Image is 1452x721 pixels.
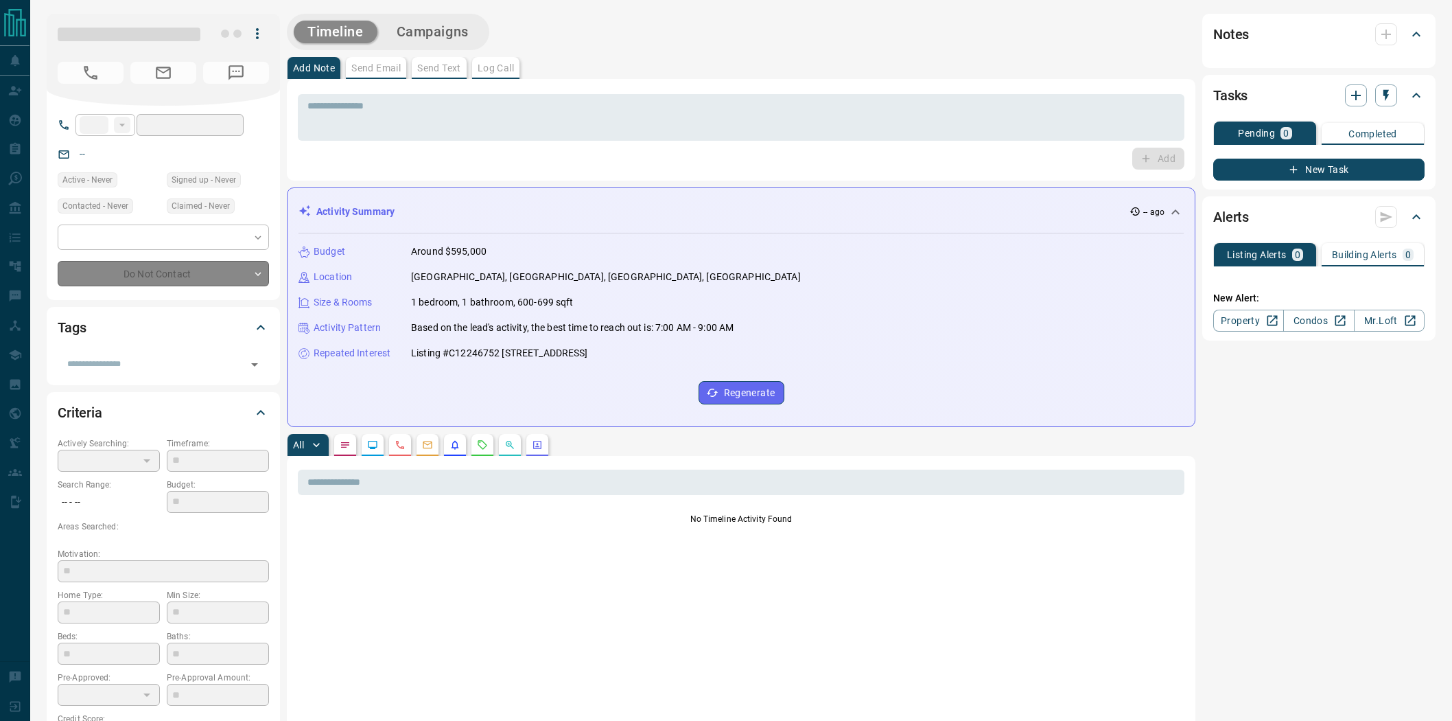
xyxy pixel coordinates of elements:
[58,311,269,344] div: Tags
[532,439,543,450] svg: Agent Actions
[293,440,304,450] p: All
[314,270,352,284] p: Location
[58,396,269,429] div: Criteria
[1238,128,1275,138] p: Pending
[1348,129,1397,139] p: Completed
[1213,18,1425,51] div: Notes
[411,321,734,335] p: Based on the lead's activity, the best time to reach out is: 7:00 AM - 9:00 AM
[58,317,86,339] h2: Tags
[314,321,381,335] p: Activity Pattern
[1213,291,1425,306] p: New Alert:
[1354,310,1425,332] a: Mr.Loft
[167,630,269,643] p: Baths:
[298,513,1184,525] p: No Timeline Activity Found
[314,244,345,259] p: Budget
[172,173,236,187] span: Signed up - Never
[449,439,460,450] svg: Listing Alerts
[293,63,335,73] p: Add Note
[58,630,160,643] p: Beds:
[58,589,160,602] p: Home Type:
[58,548,269,560] p: Motivation:
[130,62,196,84] span: No Email
[167,672,269,684] p: Pre-Approval Amount:
[699,381,784,404] button: Regenerate
[1213,84,1248,106] h2: Tasks
[1143,206,1164,218] p: -- ago
[245,355,264,374] button: Open
[58,62,124,84] span: No Number
[58,520,269,533] p: Areas Searched:
[172,199,230,213] span: Claimed - Never
[316,205,395,219] p: Activity Summary
[422,439,433,450] svg: Emails
[58,261,269,286] div: Do Not Contact
[80,148,85,159] a: --
[1213,79,1425,112] div: Tasks
[167,437,269,450] p: Timeframe:
[314,295,373,310] p: Size & Rooms
[167,589,269,602] p: Min Size:
[383,21,482,43] button: Campaigns
[294,21,377,43] button: Timeline
[1283,310,1354,332] a: Condos
[411,346,588,360] p: Listing #C12246752 [STREET_ADDRESS]
[1295,250,1300,260] p: 0
[1213,201,1425,233] div: Alerts
[58,437,160,450] p: Actively Searching:
[203,62,269,84] span: No Number
[1405,250,1411,260] p: 0
[298,199,1184,225] div: Activity Summary-- ago
[314,346,390,360] p: Repeated Interest
[411,295,574,310] p: 1 bedroom, 1 bathroom, 600-699 sqft
[1332,250,1397,260] p: Building Alerts
[1213,23,1249,45] h2: Notes
[58,672,160,684] p: Pre-Approved:
[1213,206,1249,228] h2: Alerts
[58,402,102,424] h2: Criteria
[1213,159,1425,181] button: New Task
[1213,310,1284,332] a: Property
[58,491,160,514] p: -- - --
[58,479,160,491] p: Search Range:
[367,439,378,450] svg: Lead Browsing Activity
[477,439,488,450] svg: Requests
[340,439,351,450] svg: Notes
[395,439,406,450] svg: Calls
[411,244,487,259] p: Around $595,000
[1227,250,1287,260] p: Listing Alerts
[62,173,113,187] span: Active - Never
[504,439,515,450] svg: Opportunities
[62,199,128,213] span: Contacted - Never
[167,479,269,491] p: Budget:
[411,270,801,284] p: [GEOGRAPHIC_DATA], [GEOGRAPHIC_DATA], [GEOGRAPHIC_DATA], [GEOGRAPHIC_DATA]
[1283,128,1289,138] p: 0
